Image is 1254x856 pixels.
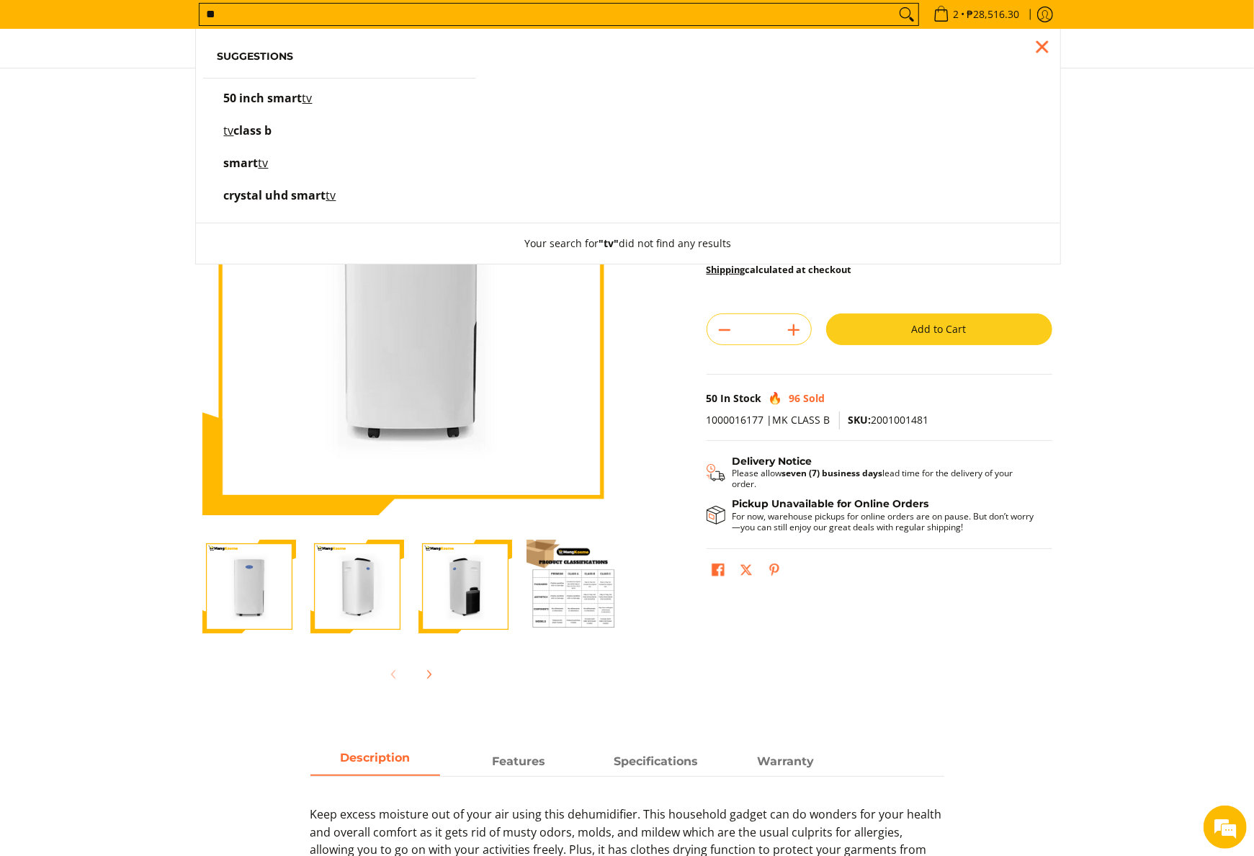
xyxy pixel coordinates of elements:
a: Description 2 [591,749,721,776]
button: Search [895,4,918,25]
strong: Pickup Unavailable for Online Orders [733,497,929,510]
p: tv class b [224,125,272,151]
span: smart [224,155,259,171]
img: Carrier 30L White Dehumidifier (Class B)-3 [418,540,512,633]
span: 50 [707,391,718,405]
span: Description [310,749,440,775]
span: 50 inch smart [224,90,303,106]
p: Please allow lead time for the delivery of your order. [733,468,1038,489]
span: In Stock [721,391,762,405]
strong: calculated at checkout [707,263,852,276]
img: Carrier 30L White Dehumidifier (Class B)-2 [310,540,404,633]
strong: seven (7) business days [782,467,883,479]
button: Subtract [707,318,742,342]
mark: tv [259,155,269,171]
div: Chat with us now [75,81,242,99]
span: 2001001481 [848,413,929,427]
a: Share on Facebook [708,560,728,584]
a: tv class b [218,125,462,151]
mark: tv [303,90,313,106]
a: smart tv [218,158,462,183]
a: Description [310,749,440,776]
a: Shipping [707,263,745,276]
a: Pin on Pinterest [764,560,784,584]
span: class b [234,122,272,138]
span: 2 [951,9,962,19]
img: carrier-30-liter-dehumidier-premium-full-view-mang-kosme [202,540,296,633]
p: For now, warehouse pickups for online orders are on pause. But don’t worry—you can still enjoy ou... [733,511,1038,532]
a: Description 1 [454,749,584,776]
img: carrier-30-liter-dehumidier-premium-full-view-mang-kosme [202,97,620,515]
div: Close pop up [1031,36,1053,58]
span: 96 [789,391,801,405]
button: Shipping & Delivery [707,455,1038,490]
strong: Warranty [757,754,814,768]
mark: tv [224,122,234,138]
button: Next [413,659,444,690]
span: Sold [804,391,825,405]
a: Post on X [736,560,756,584]
span: ₱28,516.30 [965,9,1022,19]
span: • [929,6,1024,22]
a: Description 3 [721,749,851,776]
a: 50 inch smart tv [218,93,462,118]
span: SKU: [848,413,872,427]
p: smart tv [224,158,269,183]
strong: Specifications [614,754,698,768]
button: Add to Cart [826,313,1052,345]
span: 1000016177 |MK CLASS B [707,413,830,427]
a: crystal uhd smart tv [218,190,462,215]
mark: tv [326,187,336,203]
button: Your search for"tv"did not find any results [510,223,745,264]
img: Carrier 30L White Dehumidifier (Class B)-4 [527,540,620,633]
p: crystal uhd smart tv [224,190,336,215]
strong: Features [493,754,546,768]
span: crystal uhd smart [224,187,326,203]
strong: Delivery Notice [733,455,812,468]
textarea: Type your message and hit 'Enter' [7,393,274,444]
h6: Suggestions [218,50,462,63]
div: Minimize live chat window [236,7,271,42]
p: 50 inch smart tv [224,93,313,118]
strong: "tv" [599,236,619,250]
button: Add [776,318,811,342]
span: We're online! [84,182,199,327]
